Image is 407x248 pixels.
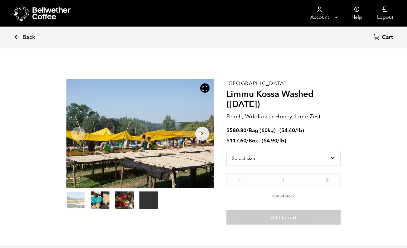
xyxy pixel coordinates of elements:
span: / [246,127,249,134]
span: Out of stock [272,193,295,199]
span: / [246,137,249,144]
span: $ [226,127,230,134]
bdi: 117.60 [226,137,246,144]
span: Back [22,34,35,41]
bdi: 580.80 [226,127,246,134]
a: Cart [374,33,395,42]
span: ( ) [262,137,286,144]
h2: Limmu Kossa Washed ([DATE]) [226,89,341,110]
span: Bag (60kg) [249,127,276,134]
p: Peach, Wildflower Honey, Lime Zest [226,112,341,121]
span: $ [226,137,230,144]
bdi: 4.90 [264,137,277,144]
video: Your browser does not support the video tag. [139,191,158,209]
span: /lb [295,127,302,134]
button: + [323,176,331,183]
span: Box [249,137,258,144]
span: /lb [277,137,284,144]
span: Cart [382,34,393,41]
button: Add to cart [226,210,341,225]
span: $ [264,137,267,144]
bdi: 4.40 [281,127,295,134]
button: - [236,176,244,183]
span: ( ) [279,127,304,134]
span: $ [281,127,284,134]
